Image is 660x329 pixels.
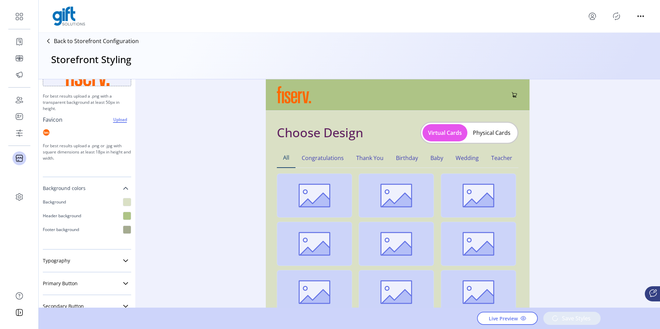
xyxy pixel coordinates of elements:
[43,181,131,195] a: Background colors
[635,11,646,22] button: menu
[43,186,86,191] span: Background colors
[295,148,350,168] button: Congratulations
[43,299,131,313] a: Secondary Button
[43,213,81,219] p: Header background
[43,281,78,286] span: Primary Button
[390,148,424,168] button: Birthday
[449,148,485,168] button: Wedding
[43,258,70,263] span: Typography
[485,148,518,168] button: Teacher
[489,315,518,322] span: Live Preview
[43,199,66,205] p: Background
[467,127,516,138] button: Physical Cards
[43,90,131,114] p: For best results upload a .png with a transparent background at least 50px in height.
[277,123,363,142] h1: Choose Design
[43,254,131,268] a: Typography
[611,11,622,22] button: Publisher Panel
[43,227,79,233] p: Footer background
[587,11,598,22] button: menu
[52,7,85,26] img: logo
[54,37,139,45] p: Back to Storefront Configuration
[110,116,130,124] span: Upload
[43,140,131,164] p: For best results upload a .png or .jpg with square dimensions at least 18px in height and width.
[277,148,295,168] button: All
[43,49,131,172] div: Brand
[43,277,131,290] a: Primary Button
[43,304,84,309] span: Secondary Button
[43,195,131,245] div: Background colors
[477,312,538,325] button: Live Preview
[51,52,131,67] h3: Storefront Styling
[43,116,62,124] p: Favicon
[423,124,467,141] button: Virtual Cards
[424,148,449,168] button: Baby
[350,148,390,168] button: Thank You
